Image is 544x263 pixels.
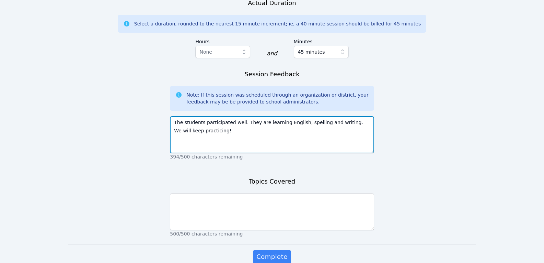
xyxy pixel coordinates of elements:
span: 45 minutes [298,48,325,56]
h3: Topics Covered [249,177,295,186]
label: Minutes [294,35,349,46]
p: 500/500 characters remaining [170,230,374,237]
div: Select a duration, rounded to the nearest 15 minute increment; ie, a 40 minute session should be ... [134,20,421,27]
div: Note: If this session was scheduled through an organization or district, your feedback may be be ... [186,91,368,105]
span: Complete [256,252,287,262]
textarea: The students participated well. They are learning English, spelling and writing. We will keep pra... [170,116,374,153]
h3: Session Feedback [244,69,299,79]
button: None [195,46,250,58]
label: Hours [195,35,250,46]
span: None [199,49,212,55]
p: 394/500 characters remaining [170,153,374,160]
div: and [267,50,277,58]
button: 45 minutes [294,46,349,58]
